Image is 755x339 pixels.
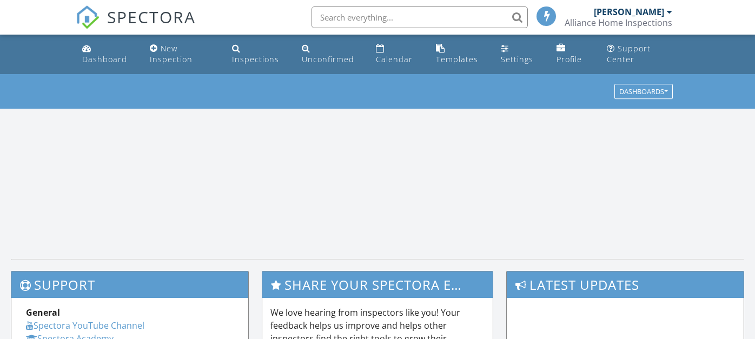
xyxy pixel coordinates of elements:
[614,84,673,99] button: Dashboards
[312,6,528,28] input: Search everything...
[372,39,423,70] a: Calendar
[602,39,677,70] a: Support Center
[376,54,413,64] div: Calendar
[262,271,493,298] h3: Share Your Spectora Experience
[150,43,193,64] div: New Inspection
[552,39,594,70] a: Profile
[26,320,144,331] a: Spectora YouTube Channel
[76,5,100,29] img: The Best Home Inspection Software - Spectora
[507,271,744,298] h3: Latest Updates
[145,39,220,70] a: New Inspection
[78,39,137,70] a: Dashboard
[82,54,127,64] div: Dashboard
[107,5,196,28] span: SPECTORA
[26,307,60,318] strong: General
[302,54,354,64] div: Unconfirmed
[228,39,288,70] a: Inspections
[565,17,672,28] div: Alliance Home Inspections
[594,6,664,17] div: [PERSON_NAME]
[496,39,544,70] a: Settings
[76,15,196,37] a: SPECTORA
[297,39,363,70] a: Unconfirmed
[232,54,279,64] div: Inspections
[11,271,248,298] h3: Support
[501,54,533,64] div: Settings
[607,43,651,64] div: Support Center
[557,54,582,64] div: Profile
[619,88,668,96] div: Dashboards
[436,54,478,64] div: Templates
[432,39,488,70] a: Templates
